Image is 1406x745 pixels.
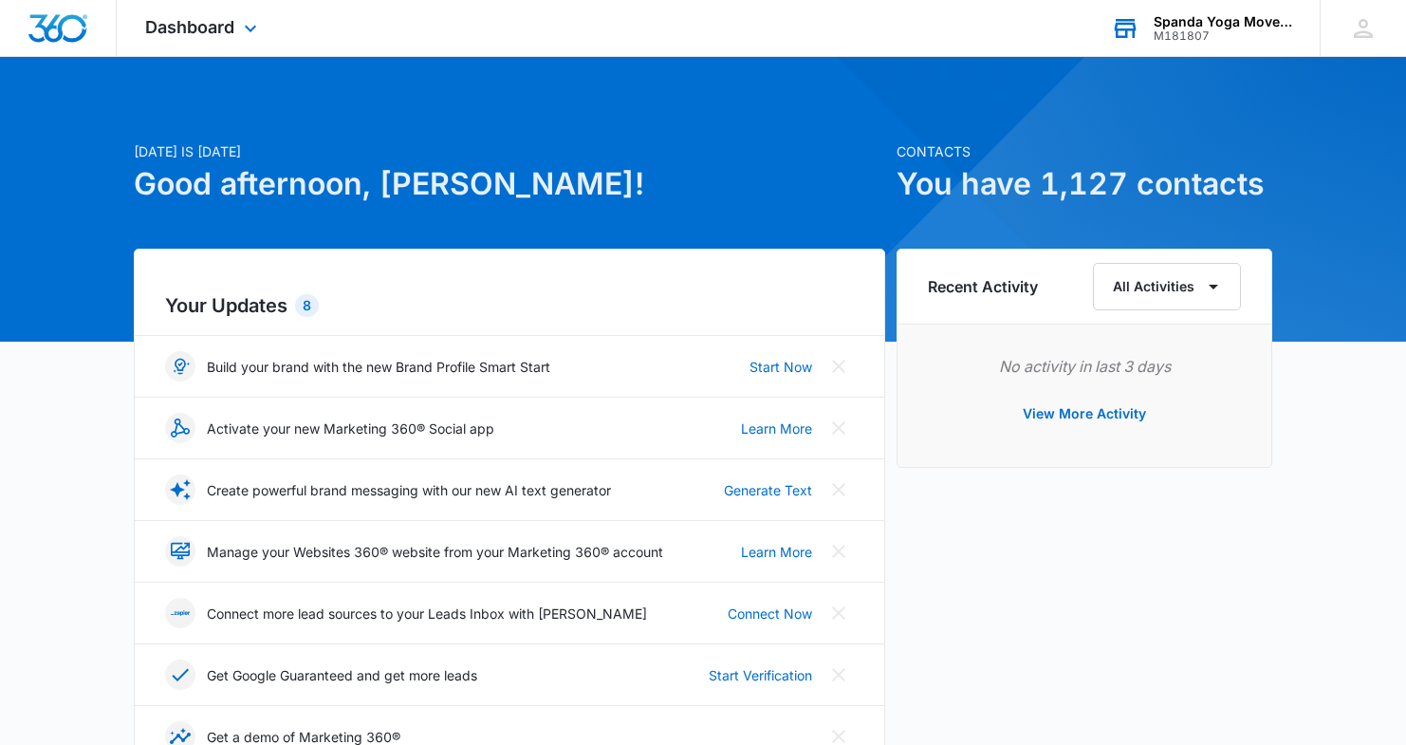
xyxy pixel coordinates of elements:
[207,419,494,438] p: Activate your new Marketing 360® Social app
[165,291,854,320] h2: Your Updates
[134,161,885,207] h1: Good afternoon, [PERSON_NAME]!
[823,598,854,628] button: Close
[897,161,1272,207] h1: You have 1,127 contacts
[207,665,477,685] p: Get Google Guaranteed and get more leads
[741,542,812,562] a: Learn More
[1154,29,1292,43] div: account id
[1004,391,1165,437] button: View More Activity
[134,141,885,161] p: [DATE] is [DATE]
[823,536,854,567] button: Close
[1154,14,1292,29] div: account name
[749,357,812,377] a: Start Now
[295,294,319,317] div: 8
[145,17,234,37] span: Dashboard
[928,355,1241,378] p: No activity in last 3 days
[207,604,647,624] p: Connect more lead sources to your Leads Inbox with [PERSON_NAME]
[928,275,1038,298] h6: Recent Activity
[724,480,812,500] a: Generate Text
[709,665,812,685] a: Start Verification
[823,351,854,382] button: Close
[207,357,550,377] p: Build your brand with the new Brand Profile Smart Start
[1093,263,1241,310] button: All Activities
[823,475,854,505] button: Close
[823,413,854,443] button: Close
[207,542,663,562] p: Manage your Websites 360® website from your Marketing 360® account
[728,604,812,624] a: Connect Now
[207,480,611,500] p: Create powerful brand messaging with our new AI text generator
[741,419,812,438] a: Learn More
[897,141,1272,161] p: Contacts
[823,660,854,690] button: Close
